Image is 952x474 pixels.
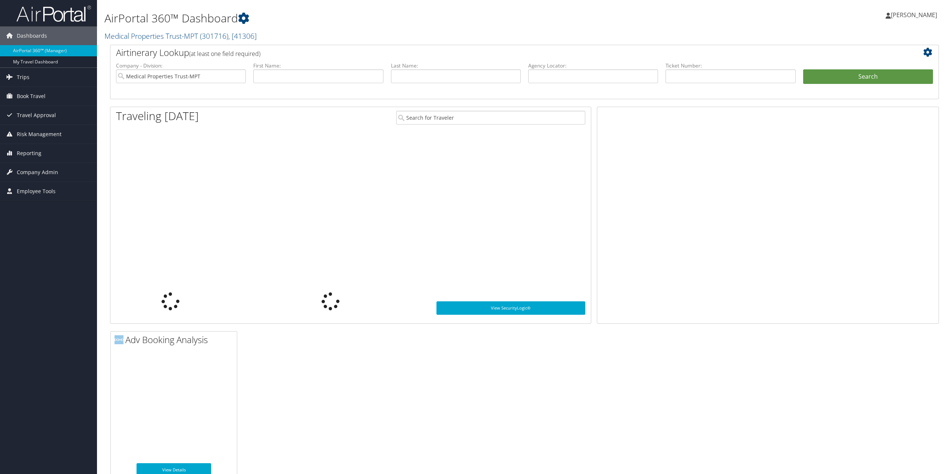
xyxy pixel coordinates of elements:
[391,62,521,69] label: Last Name:
[17,125,62,144] span: Risk Management
[17,68,29,87] span: Trips
[115,333,237,346] h2: Adv Booking Analysis
[396,111,585,125] input: Search for Traveler
[666,62,795,69] label: Ticket Number:
[116,62,246,69] label: Company - Division:
[891,11,937,19] span: [PERSON_NAME]
[528,62,658,69] label: Agency Locator:
[17,182,56,201] span: Employee Tools
[189,50,260,58] span: (at least one field required)
[116,108,199,124] h1: Traveling [DATE]
[116,46,864,59] h2: Airtinerary Lookup
[17,26,47,45] span: Dashboards
[17,144,41,163] span: Reporting
[253,62,383,69] label: First Name:
[436,301,585,315] a: View SecurityLogic®
[104,10,664,26] h1: AirPortal 360™ Dashboard
[17,87,46,106] span: Book Travel
[803,69,933,84] button: Search
[200,31,228,41] span: ( 301716 )
[115,335,123,344] img: domo-logo.png
[104,31,257,41] a: Medical Properties Trust-MPT
[17,106,56,125] span: Travel Approval
[16,5,91,22] img: airportal-logo.png
[17,163,58,182] span: Company Admin
[886,4,945,26] a: [PERSON_NAME]
[228,31,257,41] span: , [ 41306 ]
